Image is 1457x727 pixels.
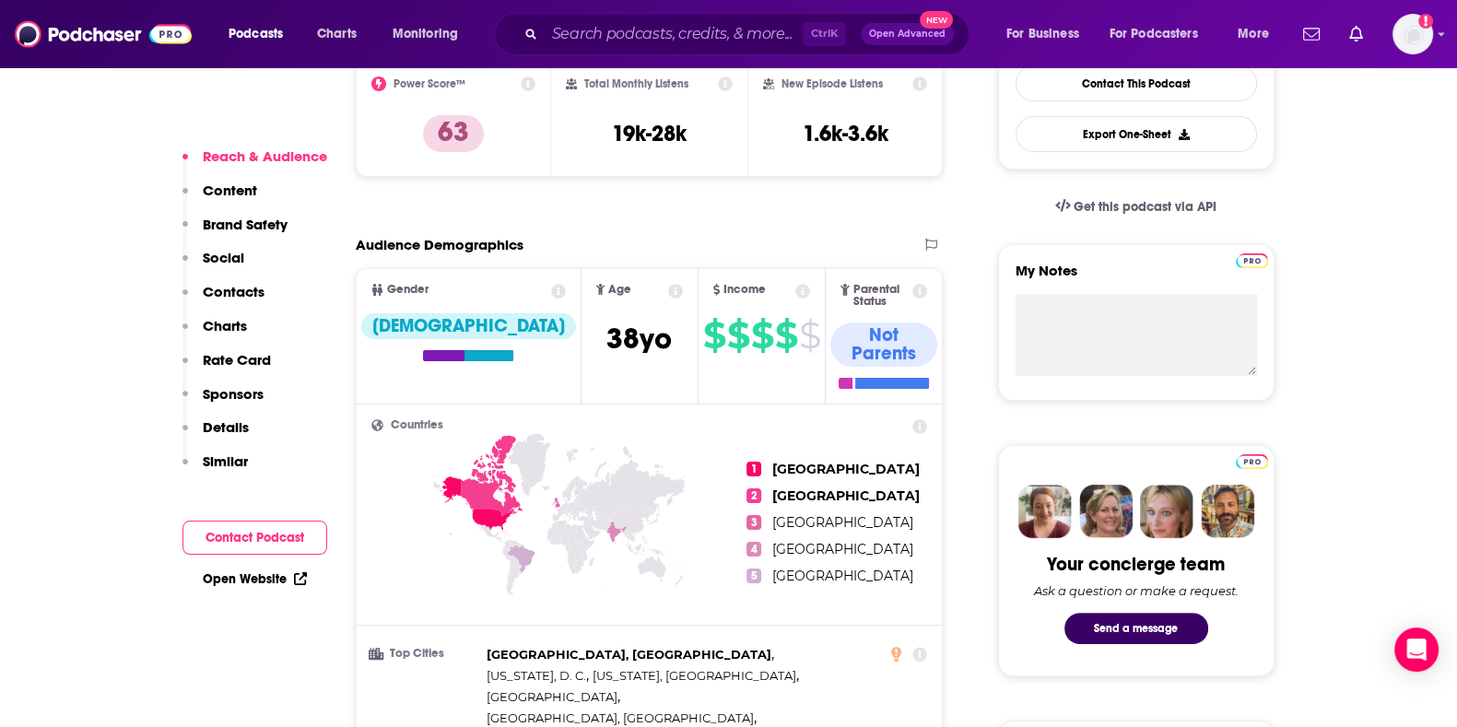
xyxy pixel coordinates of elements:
[920,11,953,29] span: New
[608,284,631,296] span: Age
[182,182,257,216] button: Content
[1074,199,1216,215] span: Get this podcast via API
[1047,553,1225,576] div: Your concierge team
[1238,21,1269,47] span: More
[1418,14,1433,29] svg: Add a profile image
[487,668,586,683] span: [US_STATE], D. C.
[772,541,913,557] span: [GEOGRAPHIC_DATA]
[15,17,192,52] img: Podchaser - Follow, Share and Rate Podcasts
[182,521,327,555] button: Contact Podcast
[1034,583,1239,598] div: Ask a question or make a request.
[606,321,672,357] span: 38 yo
[203,385,264,403] p: Sponsors
[1110,21,1198,47] span: For Podcasters
[1236,451,1268,469] a: Pro website
[1064,613,1208,644] button: Send a message
[1236,251,1268,268] a: Pro website
[746,488,761,503] span: 2
[1225,19,1292,49] button: open menu
[305,19,368,49] a: Charts
[1016,65,1257,101] a: Contact This Podcast
[723,284,766,296] span: Income
[229,21,283,47] span: Podcasts
[746,569,761,583] span: 5
[1236,454,1268,469] img: Podchaser Pro
[727,321,749,350] span: $
[182,385,264,419] button: Sponsors
[182,283,264,317] button: Contacts
[1016,116,1257,152] button: Export One-Sheet
[203,418,249,436] p: Details
[1140,485,1193,538] img: Jules Profile
[394,77,465,90] h2: Power Score™
[487,710,754,725] span: [GEOGRAPHIC_DATA], [GEOGRAPHIC_DATA]
[182,418,249,452] button: Details
[803,120,888,147] h3: 1.6k-3.6k
[853,284,910,308] span: Parental Status
[1016,262,1257,294] label: My Notes
[993,19,1102,49] button: open menu
[1236,253,1268,268] img: Podchaser Pro
[1040,184,1232,229] a: Get this podcast via API
[1006,21,1079,47] span: For Business
[423,115,484,152] p: 63
[1392,14,1433,54] span: Logged in as gracewagner
[203,147,327,165] p: Reach & Audience
[511,13,987,55] div: Search podcasts, credits, & more...
[584,77,688,90] h2: Total Monthly Listens
[182,249,244,283] button: Social
[203,249,244,266] p: Social
[216,19,307,49] button: open menu
[487,665,589,686] span: ,
[182,216,288,250] button: Brand Safety
[869,29,946,39] span: Open Advanced
[182,452,248,487] button: Similar
[1079,485,1133,538] img: Barbara Profile
[1392,14,1433,54] button: Show profile menu
[593,668,796,683] span: [US_STATE], [GEOGRAPHIC_DATA]
[203,452,248,470] p: Similar
[380,19,482,49] button: open menu
[1394,627,1439,672] div: Open Intercom Messenger
[772,514,913,531] span: [GEOGRAPHIC_DATA]
[772,568,913,584] span: [GEOGRAPHIC_DATA]
[361,313,576,339] div: [DEMOGRAPHIC_DATA]
[182,317,247,351] button: Charts
[746,462,761,476] span: 1
[746,542,761,557] span: 4
[387,284,429,296] span: Gender
[861,23,954,45] button: Open AdvancedNew
[703,321,725,350] span: $
[391,419,443,431] span: Countries
[1018,485,1072,538] img: Sydney Profile
[203,283,264,300] p: Contacts
[203,182,257,199] p: Content
[182,351,271,385] button: Rate Card
[775,321,797,350] span: $
[203,317,247,334] p: Charts
[203,351,271,369] p: Rate Card
[545,19,803,49] input: Search podcasts, credits, & more...
[1098,19,1225,49] button: open menu
[830,322,937,367] div: Not Parents
[593,665,799,686] span: ,
[356,236,523,253] h2: Audience Demographics
[317,21,357,47] span: Charts
[1342,18,1370,50] a: Show notifications dropdown
[487,689,617,704] span: [GEOGRAPHIC_DATA]
[751,321,773,350] span: $
[799,321,820,350] span: $
[781,77,883,90] h2: New Episode Listens
[772,461,920,477] span: [GEOGRAPHIC_DATA]
[803,22,846,46] span: Ctrl K
[612,120,687,147] h3: 19k-28k
[1296,18,1327,50] a: Show notifications dropdown
[182,147,327,182] button: Reach & Audience
[487,686,620,708] span: ,
[371,648,479,660] h3: Top Cities
[746,515,761,530] span: 3
[772,487,920,504] span: [GEOGRAPHIC_DATA]
[393,21,458,47] span: Monitoring
[203,216,288,233] p: Brand Safety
